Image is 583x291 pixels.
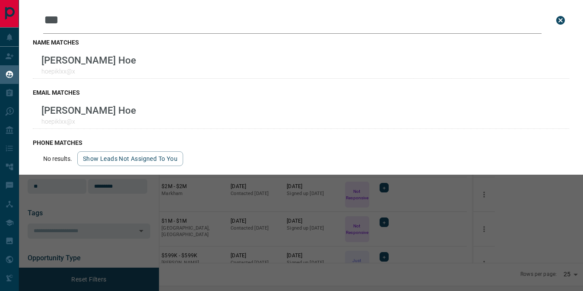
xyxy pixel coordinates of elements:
[33,139,569,146] h3: phone matches
[41,54,136,66] p: [PERSON_NAME] Hoe
[41,105,136,116] p: [PERSON_NAME] Hoe
[33,39,569,46] h3: name matches
[41,118,136,125] p: hoepiklxx@x
[41,68,136,75] p: hoepiklxx@x
[77,151,183,166] button: show leads not assigned to you
[552,12,569,29] button: close search bar
[43,155,72,162] p: No results.
[33,89,569,96] h3: email matches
